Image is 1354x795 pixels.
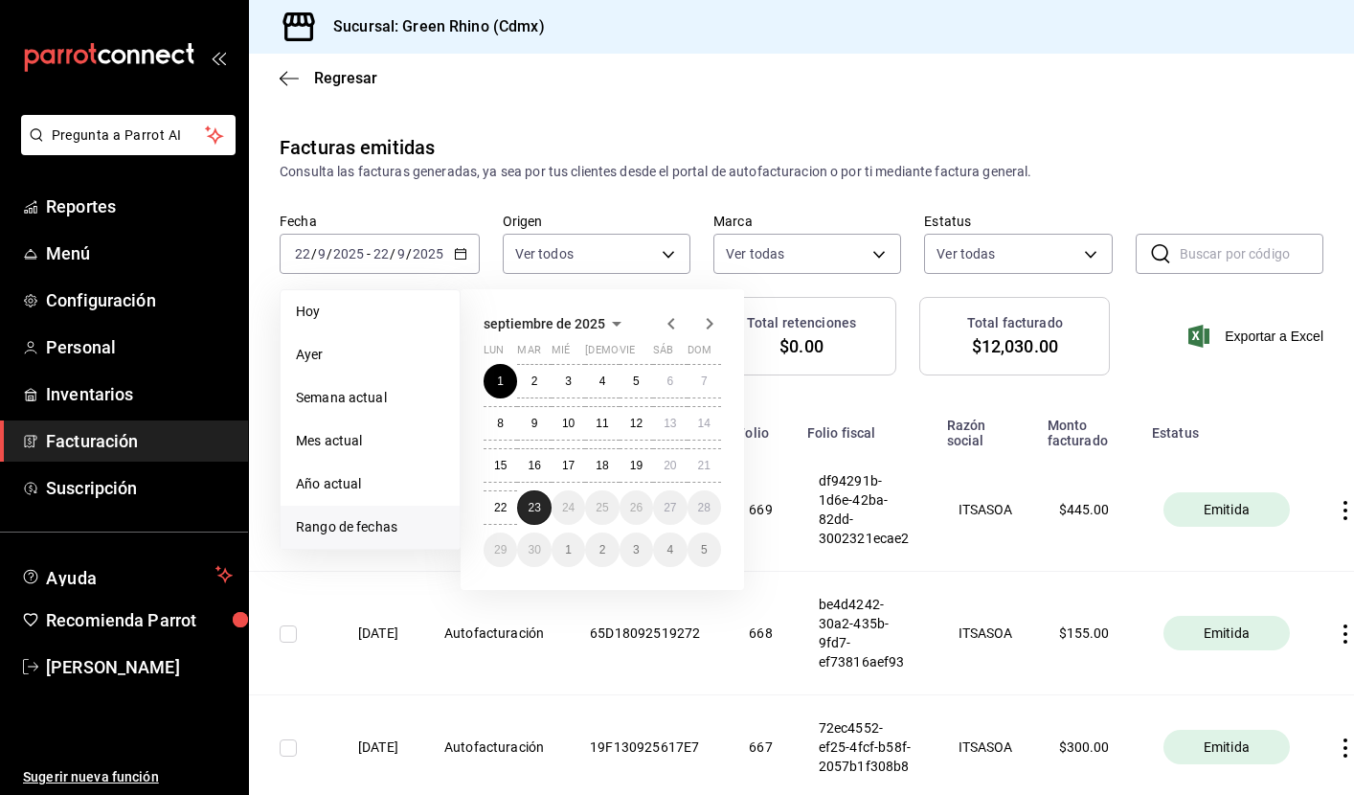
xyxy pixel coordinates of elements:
[311,246,317,261] span: /
[484,448,517,483] button: 15 de septiembre de 2025
[1196,500,1257,519] span: Emitida
[630,459,643,472] abbr: 19 de septiembre de 2025
[294,246,311,261] input: --
[46,240,233,266] span: Menú
[515,244,574,263] span: Ver todos
[484,344,504,364] abbr: lunes
[726,244,784,263] span: Ver todas
[296,388,444,408] span: Semana actual
[698,459,711,472] abbr: 21 de septiembre de 2025
[494,459,507,472] abbr: 15 de septiembre de 2025
[653,344,673,364] abbr: sábado
[372,246,390,261] input: --
[585,364,619,398] button: 4 de septiembre de 2025
[1036,406,1140,448] th: Monto facturado
[653,490,687,525] button: 27 de septiembre de 2025
[796,572,936,695] th: be4d4242-30a2-435b-9fd7-ef73816aef93
[52,125,206,146] span: Pregunta a Parrot AI
[688,490,721,525] button: 28 de septiembre de 2025
[46,654,233,680] span: [PERSON_NAME]
[494,501,507,514] abbr: 22 de septiembre de 2025
[46,287,233,313] span: Configuración
[517,364,551,398] button: 2 de septiembre de 2025
[296,302,444,322] span: Hoy
[937,244,995,263] span: Ver todas
[484,312,628,335] button: septiembre de 2025
[666,375,673,388] abbr: 6 de septiembre de 2025
[688,364,721,398] button: 7 de septiembre de 2025
[517,406,551,441] button: 9 de septiembre de 2025
[653,364,687,398] button: 6 de septiembre de 2025
[633,543,640,556] abbr: 3 de octubre de 2025
[936,572,1036,695] th: ITSASOA
[620,533,653,567] button: 3 de octubre de 2025
[562,459,575,472] abbr: 17 de septiembre de 2025
[747,313,856,333] h3: Total retenciones
[296,517,444,537] span: Rango de fechas
[653,406,687,441] button: 13 de septiembre de 2025
[585,448,619,483] button: 18 de septiembre de 2025
[280,162,1323,182] div: Consulta las facturas generadas, ya sea por tus clientes desde el portal de autofacturacion o por...
[531,417,538,430] abbr: 9 de septiembre de 2025
[1140,406,1313,448] th: Estatus
[484,316,605,331] span: septiembre de 2025
[21,115,236,155] button: Pregunta a Parrot AI
[796,448,936,572] th: df94291b-1d6e-42ba-82dd-3002321ecae2
[698,501,711,514] abbr: 28 de septiembre de 2025
[406,246,412,261] span: /
[599,375,606,388] abbr: 4 de septiembre de 2025
[1196,738,1257,757] span: Emitida
[698,417,711,430] abbr: 14 de septiembre de 2025
[503,215,690,228] label: Origen
[412,246,444,261] input: ----
[562,417,575,430] abbr: 10 de septiembre de 2025
[46,563,208,586] span: Ayuda
[653,533,687,567] button: 4 de octubre de 2025
[46,334,233,360] span: Personal
[13,139,236,159] a: Pregunta a Parrot AI
[390,246,395,261] span: /
[585,344,698,364] abbr: jueves
[688,406,721,441] button: 14 de septiembre de 2025
[46,428,233,454] span: Facturación
[688,533,721,567] button: 5 de octubre de 2025
[367,246,371,261] span: -
[335,572,421,695] th: [DATE]
[599,543,606,556] abbr: 2 de octubre de 2025
[497,417,504,430] abbr: 8 de septiembre de 2025
[936,448,1036,572] th: ITSASOA
[517,448,551,483] button: 16 de septiembre de 2025
[528,501,540,514] abbr: 23 de septiembre de 2025
[726,572,795,695] th: 668
[484,364,517,398] button: 1 de septiembre de 2025
[396,246,406,261] input: --
[280,133,435,162] div: Facturas emitidas
[567,572,726,695] th: 65D18092519272
[585,406,619,441] button: 11 de septiembre de 2025
[701,543,708,556] abbr: 5 de octubre de 2025
[936,406,1036,448] th: Razón social
[517,344,540,364] abbr: martes
[596,501,608,514] abbr: 25 de septiembre de 2025
[562,501,575,514] abbr: 24 de septiembre de 2025
[688,448,721,483] button: 21 de septiembre de 2025
[713,215,901,228] label: Marca
[585,533,619,567] button: 2 de octubre de 2025
[664,501,676,514] abbr: 27 de septiembre de 2025
[620,364,653,398] button: 5 de septiembre de 2025
[552,533,585,567] button: 1 de octubre de 2025
[421,572,567,695] th: Autofacturación
[46,381,233,407] span: Inventarios
[23,767,233,787] span: Sugerir nueva función
[318,15,545,38] h3: Sucursal: Green Rhino (Cdmx)
[664,417,676,430] abbr: 13 de septiembre de 2025
[211,50,226,65] button: open_drawer_menu
[552,344,570,364] abbr: miércoles
[779,333,824,359] span: $0.00
[796,406,936,448] th: Folio fiscal
[596,417,608,430] abbr: 11 de septiembre de 2025
[46,193,233,219] span: Reportes
[664,459,676,472] abbr: 20 de septiembre de 2025
[620,406,653,441] button: 12 de septiembre de 2025
[620,448,653,483] button: 19 de septiembre de 2025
